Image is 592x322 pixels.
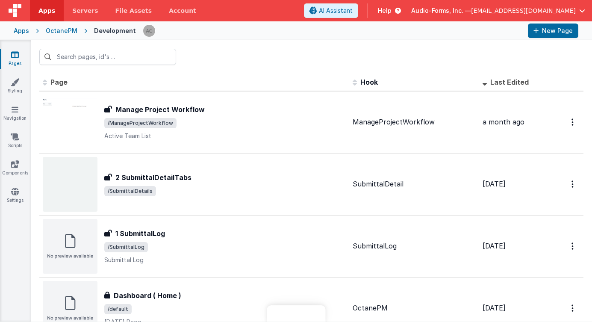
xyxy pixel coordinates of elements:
div: Apps [14,27,29,35]
span: Page [50,78,68,86]
p: Active Team List [104,132,346,140]
span: File Assets [115,6,152,15]
button: Audio-Forms, Inc. — [EMAIL_ADDRESS][DOMAIN_NAME] [411,6,585,15]
button: Options [566,237,580,255]
span: Hook [360,78,378,86]
span: /SubmittalLog [104,242,148,252]
div: OctanePM [46,27,77,35]
input: Search pages, id's ... [39,49,176,65]
span: Help [378,6,392,15]
div: Development [94,27,136,35]
span: Audio-Forms, Inc. — [411,6,471,15]
div: SubmittalDetail [353,179,476,189]
button: AI Assistant [304,3,358,18]
button: Options [566,113,580,131]
span: Last Edited [490,78,529,86]
span: /default [104,304,132,314]
span: [DATE] [483,242,506,250]
div: OctanePM [353,303,476,313]
span: /ManageProjectWorkflow [104,118,177,128]
div: SubmittalLog [353,241,476,251]
button: Options [566,175,580,193]
span: /SubmittalDetails [104,186,156,196]
h3: 1 SubmittalLog [115,228,165,239]
div: ManageProjectWorkflow [353,117,476,127]
h3: 2 SubmittalDetailTabs [115,172,191,183]
span: a month ago [483,118,524,126]
button: New Page [528,24,578,38]
span: [DATE] [483,304,506,312]
h3: Dashboard ( Home ) [114,290,181,301]
span: [DATE] [483,180,506,188]
p: Submittal Log [104,256,346,264]
span: Apps [38,6,55,15]
button: Options [566,299,580,317]
h3: Manage Project Workflow [115,104,205,115]
span: AI Assistant [319,6,353,15]
img: e1205bf731cae5f591faad8638e24ab9 [143,25,155,37]
span: Servers [72,6,98,15]
span: [EMAIL_ADDRESS][DOMAIN_NAME] [471,6,576,15]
